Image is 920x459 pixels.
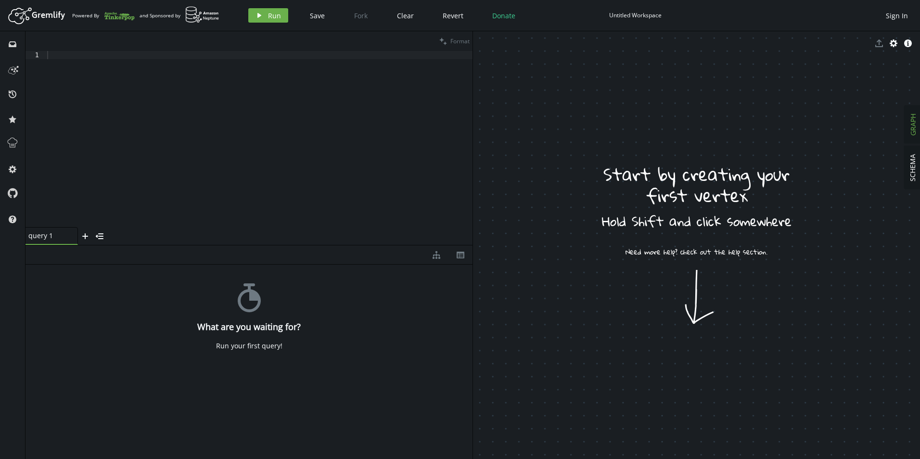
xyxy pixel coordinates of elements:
img: AWS Neptune [185,6,219,23]
span: Donate [492,11,515,20]
button: Save [303,8,332,23]
span: Run [268,11,281,20]
button: Sign In [881,8,913,23]
button: Format [436,31,473,51]
span: SCHEMA [908,154,918,181]
button: Revert [435,8,471,23]
span: Clear [397,11,414,20]
button: Fork [346,8,375,23]
button: Clear [390,8,421,23]
div: Untitled Workspace [609,12,662,19]
span: GRAPH [908,114,918,136]
span: query 1 [28,231,67,240]
div: 1 [26,51,45,59]
button: Run [248,8,288,23]
span: Revert [443,11,463,20]
h4: What are you waiting for? [197,322,301,332]
span: Format [450,37,470,45]
span: Fork [354,11,368,20]
span: Save [310,11,325,20]
button: Donate [485,8,523,23]
div: and Sponsored by [140,6,219,25]
span: Sign In [886,11,908,20]
div: Run your first query! [216,342,282,350]
div: Powered By [72,7,135,24]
